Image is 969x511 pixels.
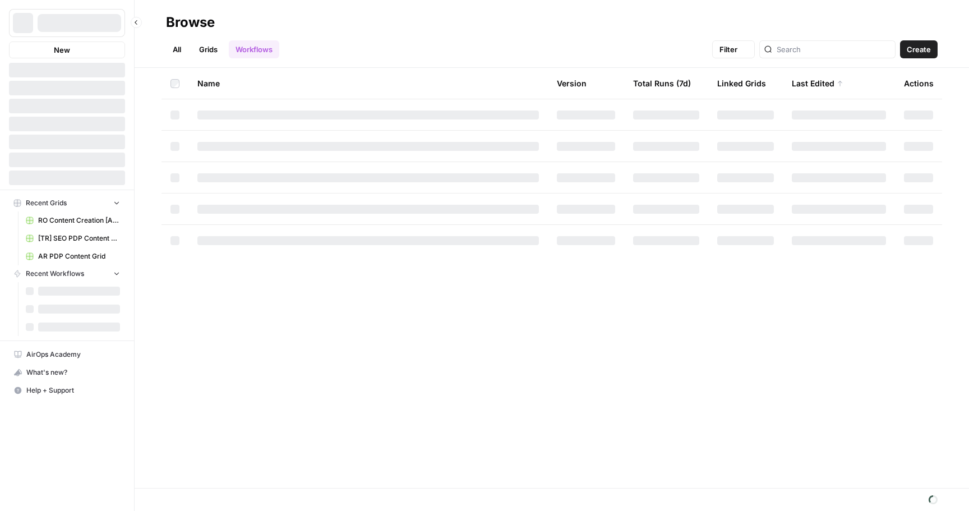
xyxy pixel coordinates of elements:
span: AR PDP Content Grid [38,251,120,261]
span: New [54,44,70,56]
button: Recent Grids [9,195,125,211]
div: Browse [166,13,215,31]
button: Help + Support [9,381,125,399]
div: What's new? [10,364,124,381]
a: [TR] SEO PDP Content Creation Grid [21,229,125,247]
span: [TR] SEO PDP Content Creation Grid [38,233,120,243]
button: Filter [712,40,755,58]
input: Search [777,44,890,55]
button: New [9,42,125,58]
span: Create [907,44,931,55]
div: Version [557,68,587,99]
a: AirOps Academy [9,346,125,363]
span: Recent Workflows [26,269,84,279]
a: RO Content Creation [Anil] Grid [21,211,125,229]
button: Recent Workflows [9,265,125,282]
div: Actions [904,68,934,99]
div: Total Runs (7d) [633,68,691,99]
button: What's new? [9,363,125,381]
button: Create [900,40,938,58]
a: Grids [192,40,224,58]
span: Filter [719,44,737,55]
div: Name [197,68,539,99]
a: Workflows [229,40,279,58]
span: AirOps Academy [26,349,120,360]
div: Last Edited [792,68,843,99]
span: RO Content Creation [Anil] Grid [38,215,120,225]
div: Linked Grids [717,68,766,99]
span: Recent Grids [26,198,67,208]
a: All [166,40,188,58]
a: AR PDP Content Grid [21,247,125,265]
span: Help + Support [26,385,120,395]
